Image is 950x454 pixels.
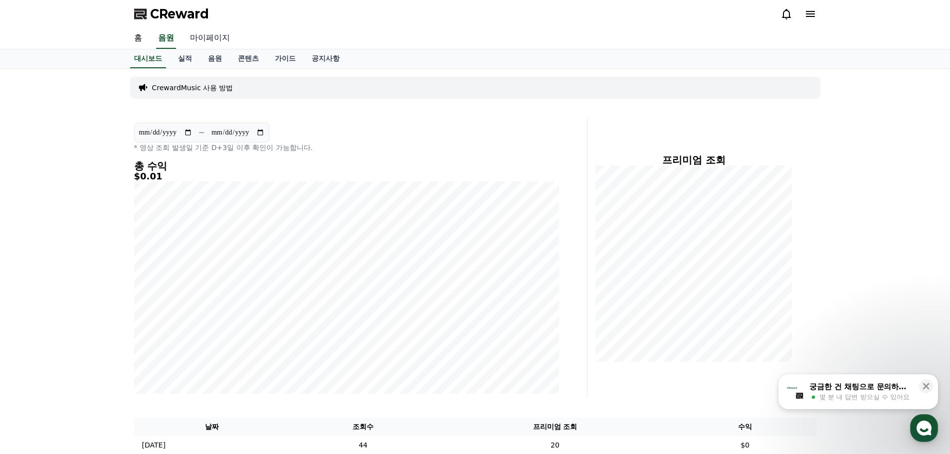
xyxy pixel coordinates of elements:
[142,440,166,451] p: [DATE]
[91,331,103,339] span: 대화
[152,83,233,93] a: CrewardMusic 사용 방법
[304,49,348,68] a: 공지사항
[126,28,150,49] a: 홈
[230,49,267,68] a: 콘텐츠
[156,28,176,49] a: 음원
[154,331,166,339] span: 설정
[31,331,37,339] span: 홈
[134,6,209,22] a: CReward
[130,49,166,68] a: 대시보드
[290,418,436,436] th: 조회수
[129,316,191,341] a: 설정
[200,49,230,68] a: 음원
[198,127,205,139] p: ~
[66,316,129,341] a: 대화
[134,160,559,171] h4: 총 수익
[436,418,674,436] th: 프리미엄 조회
[3,316,66,341] a: 홈
[267,49,304,68] a: 가이드
[150,6,209,22] span: CReward
[134,171,559,181] h5: $0.01
[170,49,200,68] a: 실적
[134,418,290,436] th: 날짜
[134,143,559,152] p: * 영상 조회 발생일 기준 D+3일 이후 확인이 가능합니다.
[674,418,816,436] th: 수익
[182,28,238,49] a: 마이페이지
[595,154,792,165] h4: 프리미엄 조회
